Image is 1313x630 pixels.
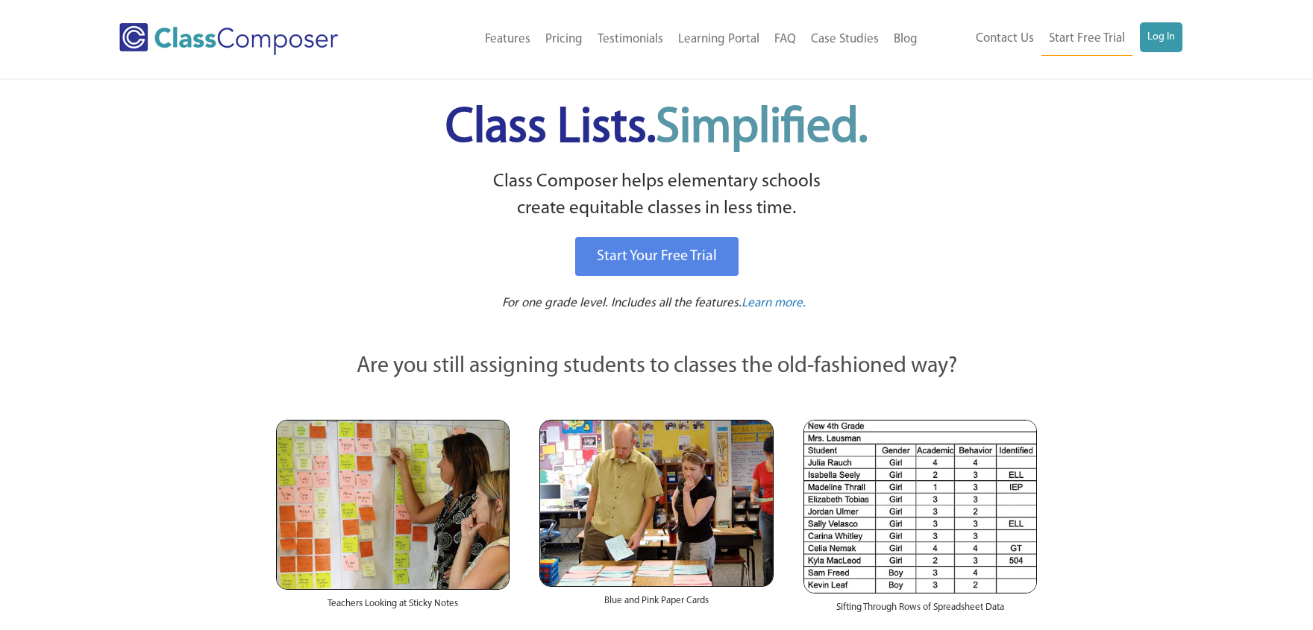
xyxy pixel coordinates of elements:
img: Teachers Looking at Sticky Notes [276,420,510,590]
p: Class Composer helps elementary schools create equitable classes in less time. [274,168,1039,223]
span: Simplified. [656,104,868,153]
a: Blog [886,23,925,56]
a: Learn more. [742,294,806,313]
div: Blue and Pink Paper Cards [539,587,773,623]
span: For one grade level. Includes all the features. [502,297,742,309]
a: Case Studies [803,23,886,56]
a: Learning Portal [671,23,767,56]
span: Class Lists. [445,104,868,153]
nav: Header Menu [925,22,1182,56]
div: Teachers Looking at Sticky Notes [276,590,510,626]
a: Pricing [538,23,590,56]
p: Are you still assigning students to classes the old-fashioned way? [276,350,1037,383]
span: Start Your Free Trial [597,249,717,264]
a: FAQ [767,23,803,56]
img: Spreadsheets [803,420,1037,593]
a: Features [477,23,538,56]
img: Class Composer [119,23,338,55]
a: Start Your Free Trial [575,237,739,276]
img: Blue and Pink Paper Cards [539,420,773,586]
div: Sifting Through Rows of Spreadsheet Data [803,593,1037,629]
nav: Header Menu [399,23,925,56]
a: Contact Us [968,22,1041,55]
span: Learn more. [742,297,806,309]
a: Log In [1140,22,1182,52]
a: Start Free Trial [1041,22,1132,56]
a: Testimonials [590,23,671,56]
